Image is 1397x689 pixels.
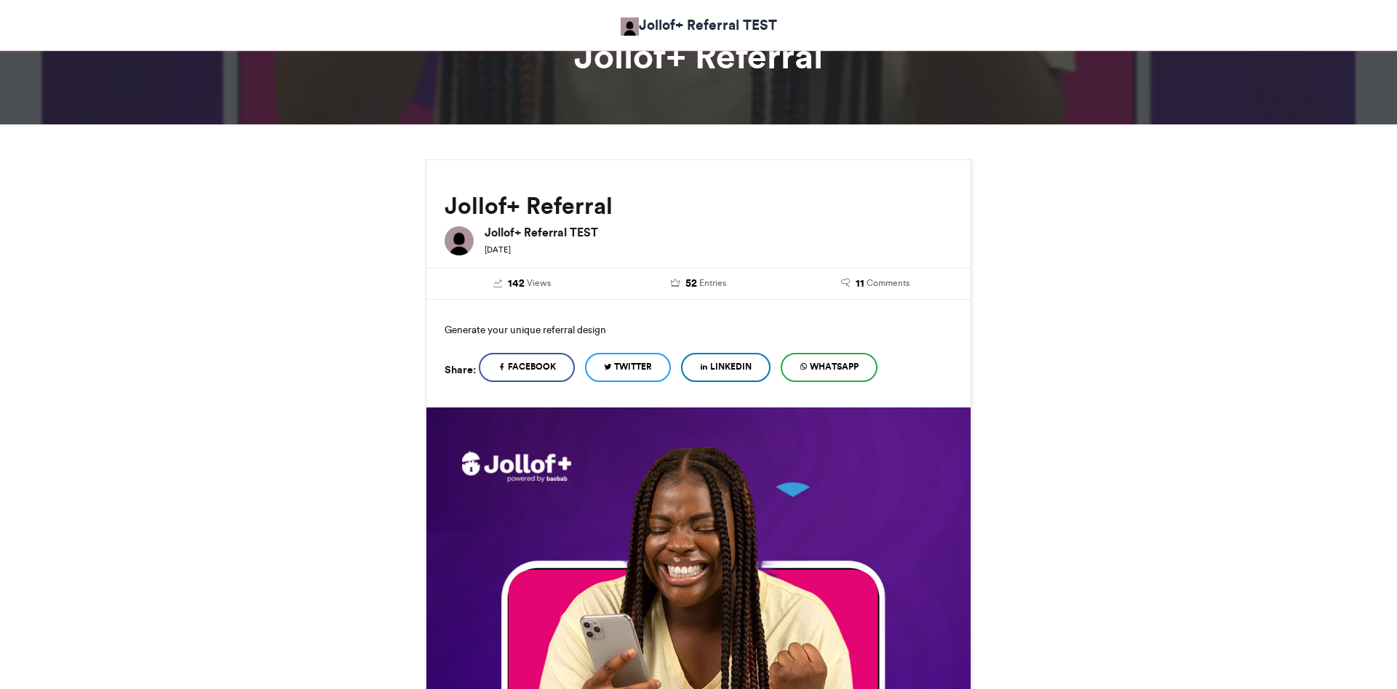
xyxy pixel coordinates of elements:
[681,353,771,382] a: LinkedIn
[445,318,952,341] p: Generate your unique referral design
[710,360,752,373] span: LinkedIn
[621,15,777,36] a: Jollof+ Referral TEST
[485,244,511,255] small: [DATE]
[614,360,652,373] span: Twitter
[797,276,952,292] a: 11 Comments
[445,360,476,379] h5: Share:
[856,276,864,292] span: 11
[621,276,776,292] a: 52 Entries
[527,276,551,290] span: Views
[867,276,910,290] span: Comments
[295,39,1102,73] h1: Jollof+ Referral
[781,353,877,382] a: WhatsApp
[699,276,726,290] span: Entries
[445,226,474,255] img: Jollof+ Referral TEST
[445,276,600,292] a: 142 Views
[485,226,952,238] h6: Jollof+ Referral TEST
[445,193,952,219] h2: Jollof+ Referral
[508,276,525,292] span: 142
[585,353,671,382] a: Twitter
[508,360,556,373] span: Facebook
[685,276,697,292] span: 52
[479,353,575,382] a: Facebook
[621,17,639,36] img: Jollof+ Referral TEST
[810,360,859,373] span: WhatsApp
